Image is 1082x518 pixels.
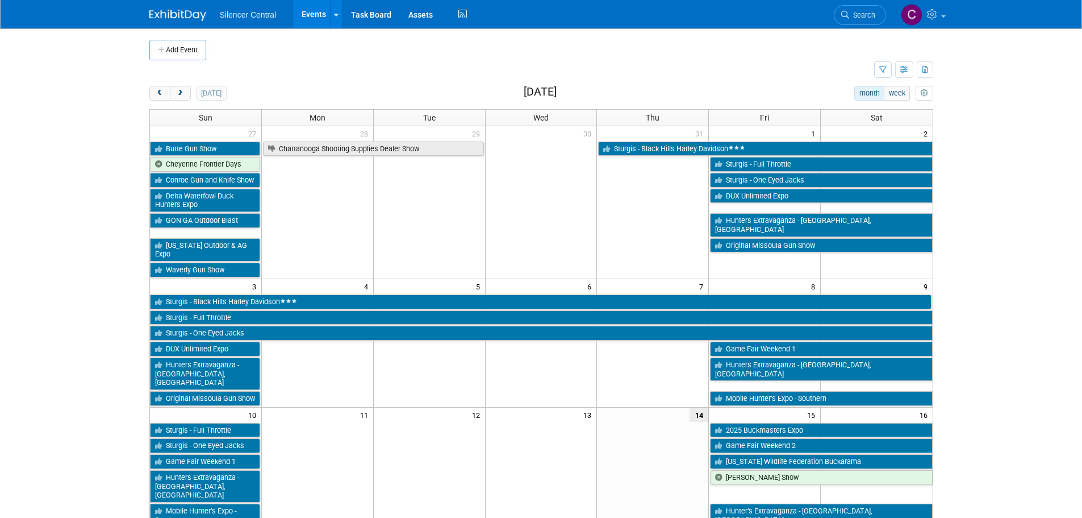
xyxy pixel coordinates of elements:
a: Hunters Extravaganza - [GEOGRAPHIC_DATA], [GEOGRAPHIC_DATA] [710,358,932,381]
a: [PERSON_NAME] Show [710,470,932,485]
a: Sturgis - Black Hills Harley Davidson [598,142,932,156]
a: Chattanooga Shooting Supplies Dealer Show [263,142,484,156]
a: Hunters Extravaganza - [GEOGRAPHIC_DATA], [GEOGRAPHIC_DATA] [710,213,932,237]
a: [US_STATE] Wildlife Federation Buckarama [710,454,932,469]
span: Silencer Central [220,10,277,19]
span: 3 [251,279,261,293]
span: 1 [810,126,820,140]
button: next [170,86,191,101]
span: 28 [359,126,373,140]
span: 5 [475,279,485,293]
a: Sturgis - Black Hills Harley Davidson [150,295,931,309]
span: 4 [363,279,373,293]
button: Add Event [149,40,206,60]
a: Sturgis - Full Throttle [150,423,260,438]
span: Thu [646,113,659,122]
span: 6 [586,279,596,293]
span: 2 [922,126,933,140]
span: 15 [806,408,820,422]
a: Butte Gun Show [150,142,260,156]
button: myCustomButton [916,86,933,101]
span: 8 [810,279,820,293]
a: Original Missoula Gun Show [710,238,932,253]
span: 9 [922,279,933,293]
button: month [854,86,884,101]
a: Sturgis - One Eyed Jacks [150,438,260,453]
span: Search [849,11,875,19]
a: Waverly Gun Show [150,263,260,277]
a: Delta Waterfowl Duck Hunters Expo [150,189,260,212]
i: Personalize Calendar [921,90,928,97]
a: GON GA Outdoor Blast [150,213,260,228]
span: 13 [582,408,596,422]
a: [US_STATE] Outdoor & AG Expo [150,238,260,262]
span: Fri [760,113,769,122]
a: DUX Unlimited Expo [710,189,932,204]
span: 12 [471,408,485,422]
span: Tue [423,113,436,122]
span: 29 [471,126,485,140]
span: 10 [247,408,261,422]
span: 14 [690,408,708,422]
span: 30 [582,126,596,140]
span: Wed [533,113,549,122]
a: Game Fair Weekend 1 [150,454,260,469]
h2: [DATE] [524,86,557,98]
span: 11 [359,408,373,422]
span: Sat [871,113,883,122]
a: Hunters Extravaganza - [GEOGRAPHIC_DATA], [GEOGRAPHIC_DATA] [150,470,260,503]
button: [DATE] [196,86,226,101]
a: DUX Unlimited Expo [150,342,260,357]
a: Cheyenne Frontier Days [150,157,260,172]
span: Mon [310,113,325,122]
span: 27 [247,126,261,140]
a: Conroe Gun and Knife Show [150,173,260,188]
a: Mobile Hunter’s Expo - Southern [710,391,932,406]
img: ExhibitDay [149,10,206,21]
a: Original Missoula Gun Show [150,391,260,406]
span: 31 [694,126,708,140]
a: Game Fair Weekend 2 [710,438,932,453]
a: Sturgis - One Eyed Jacks [150,326,933,341]
button: prev [149,86,170,101]
span: 7 [698,279,708,293]
a: Search [834,5,886,25]
a: Sturgis - Full Throttle [150,310,933,325]
a: Sturgis - One Eyed Jacks [710,173,932,188]
a: Hunters Extravaganza - [GEOGRAPHIC_DATA], [GEOGRAPHIC_DATA] [150,358,260,390]
img: Cade Cox [901,4,922,26]
button: week [884,86,910,101]
a: Sturgis - Full Throttle [710,157,932,172]
a: Game Fair Weekend 1 [710,342,932,357]
a: 2025 Buckmasters Expo [710,423,932,438]
span: 16 [918,408,933,422]
span: Sun [199,113,212,122]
